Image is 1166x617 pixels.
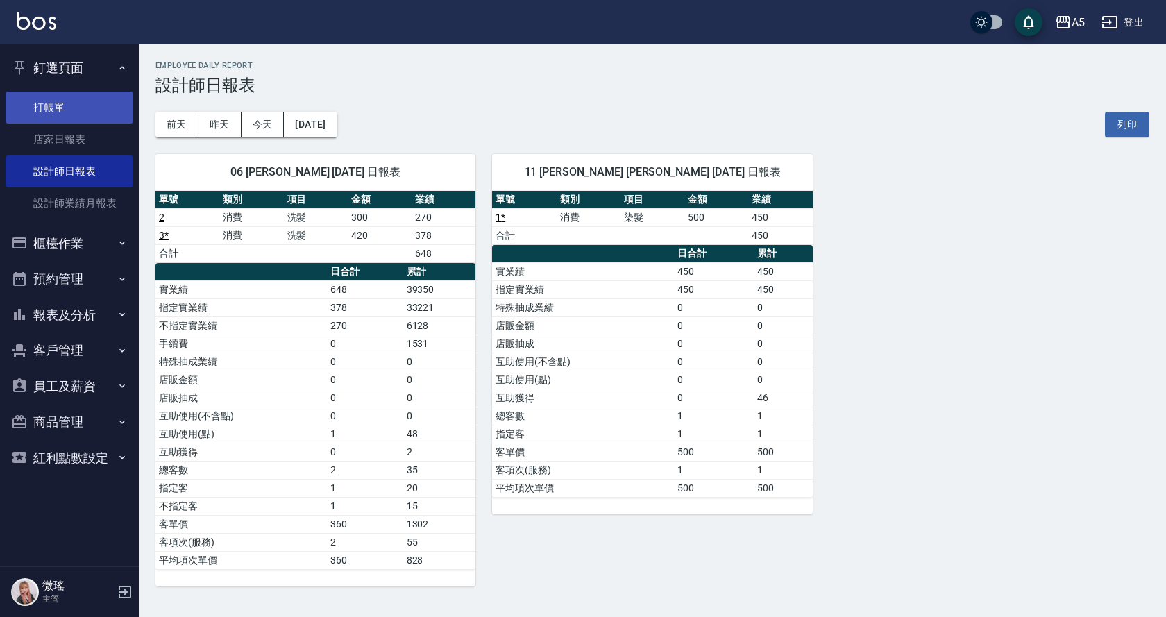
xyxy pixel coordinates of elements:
[674,335,754,353] td: 0
[403,316,476,335] td: 6128
[403,497,476,515] td: 15
[754,425,812,443] td: 1
[1072,14,1085,31] div: A5
[754,353,812,371] td: 0
[403,389,476,407] td: 0
[17,12,56,30] img: Logo
[348,208,412,226] td: 300
[403,407,476,425] td: 0
[492,443,674,461] td: 客單價
[155,425,327,443] td: 互助使用(點)
[492,479,674,497] td: 平均項次單價
[327,533,403,551] td: 2
[1015,8,1042,36] button: save
[327,389,403,407] td: 0
[403,353,476,371] td: 0
[492,316,674,335] td: 店販金額
[155,443,327,461] td: 互助獲得
[492,262,674,280] td: 實業績
[155,389,327,407] td: 店販抽成
[754,245,812,263] th: 累計
[403,280,476,298] td: 39350
[403,443,476,461] td: 2
[674,353,754,371] td: 0
[403,371,476,389] td: 0
[684,208,748,226] td: 500
[219,191,283,209] th: 類別
[620,191,684,209] th: 項目
[403,461,476,479] td: 35
[155,280,327,298] td: 實業績
[155,191,219,209] th: 單號
[492,425,674,443] td: 指定客
[327,298,403,316] td: 378
[1105,112,1149,137] button: 列印
[748,226,812,244] td: 450
[754,479,812,497] td: 500
[674,298,754,316] td: 0
[6,369,133,405] button: 員工及薪資
[155,76,1149,95] h3: 設計師日報表
[1096,10,1149,35] button: 登出
[492,245,812,498] table: a dense table
[492,280,674,298] td: 指定實業績
[155,298,327,316] td: 指定實業績
[754,461,812,479] td: 1
[155,244,219,262] td: 合計
[6,155,133,187] a: 設計師日報表
[6,50,133,86] button: 釘選頁面
[6,261,133,297] button: 預約管理
[6,404,133,440] button: 商品管理
[557,208,620,226] td: 消費
[412,226,475,244] td: 378
[327,316,403,335] td: 270
[155,353,327,371] td: 特殊抽成業績
[403,479,476,497] td: 20
[219,226,283,244] td: 消費
[674,479,754,497] td: 500
[674,407,754,425] td: 1
[403,263,476,281] th: 累計
[403,298,476,316] td: 33221
[674,316,754,335] td: 0
[492,298,674,316] td: 特殊抽成業績
[155,335,327,353] td: 手續費
[327,353,403,371] td: 0
[155,371,327,389] td: 店販金額
[754,316,812,335] td: 0
[6,332,133,369] button: 客戶管理
[155,551,327,569] td: 平均項次單價
[6,124,133,155] a: 店家日報表
[155,112,198,137] button: 前天
[327,515,403,533] td: 360
[492,335,674,353] td: 店販抽成
[155,461,327,479] td: 總客數
[492,353,674,371] td: 互助使用(不含點)
[674,443,754,461] td: 500
[620,208,684,226] td: 染髮
[6,187,133,219] a: 設計師業績月報表
[327,263,403,281] th: 日合計
[155,61,1149,70] h2: Employee Daily Report
[492,371,674,389] td: 互助使用(點)
[748,191,812,209] th: 業績
[284,226,348,244] td: 洗髮
[674,425,754,443] td: 1
[155,316,327,335] td: 不指定實業績
[557,191,620,209] th: 類別
[6,226,133,262] button: 櫃檯作業
[674,389,754,407] td: 0
[674,280,754,298] td: 450
[492,389,674,407] td: 互助獲得
[6,440,133,476] button: 紅利點數設定
[327,371,403,389] td: 0
[403,515,476,533] td: 1302
[492,191,812,245] table: a dense table
[403,425,476,443] td: 48
[327,407,403,425] td: 0
[348,226,412,244] td: 420
[754,298,812,316] td: 0
[754,371,812,389] td: 0
[327,443,403,461] td: 0
[42,593,113,605] p: 主管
